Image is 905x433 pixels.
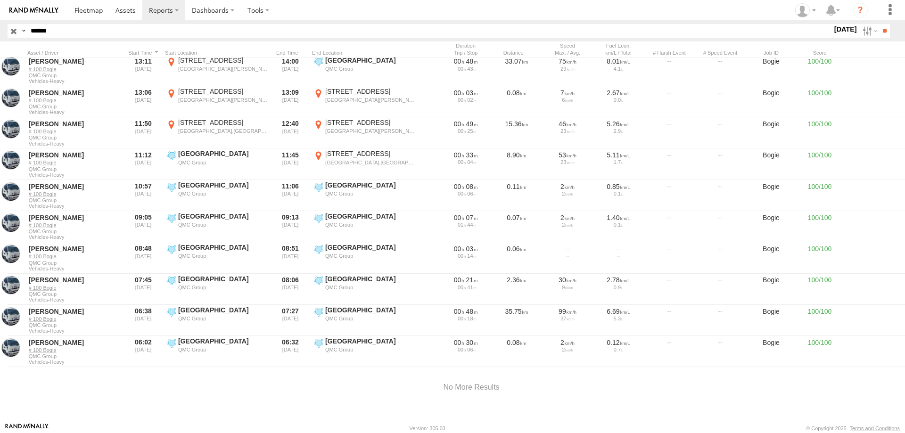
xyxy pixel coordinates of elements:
[748,212,795,241] div: Bogie
[178,159,267,166] div: QMC Group
[125,306,161,335] div: 06:38 [DATE]
[798,56,841,85] div: 100/100
[545,66,590,72] div: 29
[165,87,269,116] label: Click to View Event Location
[165,243,269,272] label: Click to View Event Location
[29,57,120,65] div: [PERSON_NAME]
[272,118,308,147] div: 12:40 [DATE]
[325,253,414,259] div: QMC Group
[458,159,466,165] span: 00
[798,306,841,335] div: 100/100
[325,337,414,345] div: [GEOGRAPHIC_DATA]
[312,87,416,116] label: Click to View Event Location
[272,49,308,56] div: Click to Sort
[596,159,641,165] div: 1.7
[29,266,120,271] span: Filter Results to this Group
[178,149,267,158] div: [GEOGRAPHIC_DATA]
[312,118,416,147] label: Click to View Event Location
[312,149,416,179] label: Click to View Event Location
[272,306,308,335] div: 07:27 [DATE]
[596,222,641,228] div: 0.1
[444,182,488,191] div: [495s] 04/07/2025 10:57 - 04/07/2025 11:06
[178,128,267,134] div: [GEOGRAPHIC_DATA],[GEOGRAPHIC_DATA]
[596,213,641,222] div: 1.40
[29,203,120,209] span: Filter Results to this Group
[125,87,161,116] div: 13:06 [DATE]
[29,73,120,78] span: QMC Group
[178,306,267,314] div: [GEOGRAPHIC_DATA]
[178,275,267,283] div: [GEOGRAPHIC_DATA]
[29,245,120,253] div: [PERSON_NAME]
[325,159,414,166] div: [GEOGRAPHIC_DATA],[GEOGRAPHIC_DATA]
[29,191,120,197] a: # 100 Bogie
[444,151,488,159] div: [1995s] 04/07/2025 11:12 - 04/07/2025 11:45
[29,316,120,322] a: # 100 Bogie
[125,56,161,85] div: 13:11 [DATE]
[748,118,795,147] div: Bogie
[454,57,464,65] span: 00
[545,89,590,97] div: 7
[596,120,641,128] div: 5.26
[325,97,414,103] div: [GEOGRAPHIC_DATA][PERSON_NAME],[GEOGRAPHIC_DATA]
[125,181,161,210] div: 10:57 [DATE]
[467,222,476,228] span: 44
[596,128,641,134] div: 2.9
[748,275,795,304] div: Bogie
[29,222,120,229] a: # 100 Bogie
[165,181,269,210] label: Click to View Event Location
[467,285,476,290] span: 41
[466,339,478,346] span: 30
[312,306,416,335] label: Click to View Event Location
[454,183,464,190] span: 00
[466,89,478,97] span: 03
[454,151,464,159] span: 00
[454,339,464,346] span: 00
[325,243,414,252] div: [GEOGRAPHIC_DATA]
[29,182,120,191] div: [PERSON_NAME]
[178,346,267,353] div: QMC Group
[165,275,269,304] label: Click to View Event Location
[325,190,414,197] div: QMC Group
[272,56,308,85] div: 14:00 [DATE]
[444,57,488,65] div: [2914s] 04/07/2025 13:11 - 04/07/2025 14:00
[798,337,841,366] div: 100/100
[178,181,267,189] div: [GEOGRAPHIC_DATA]
[325,181,414,189] div: [GEOGRAPHIC_DATA]
[596,66,641,72] div: 4.1
[454,120,464,128] span: 00
[493,56,540,85] div: 33.07
[178,56,267,65] div: [STREET_ADDRESS]
[454,245,464,253] span: 00
[325,65,414,72] div: QMC Group
[467,128,476,134] span: 25
[125,49,161,56] div: Click to Sort
[1,151,20,170] a: View Asset in Asset Management
[493,49,540,56] div: Click to Sort
[325,149,414,158] div: [STREET_ADDRESS]
[748,181,795,210] div: Bogie
[325,315,414,322] div: QMC Group
[748,337,795,366] div: Bogie
[596,57,641,65] div: 8.01
[466,276,478,284] span: 21
[165,306,269,335] label: Click to View Event Location
[798,49,841,56] div: Score
[325,56,414,65] div: [GEOGRAPHIC_DATA]
[29,66,120,73] a: # 100 Bogie
[596,89,641,97] div: 2.67
[29,172,120,178] span: Filter Results to this Group
[444,276,488,284] div: [1270s] 04/07/2025 07:45 - 04/07/2025 08:06
[29,291,120,297] span: QMC Group
[178,243,267,252] div: [GEOGRAPHIC_DATA]
[493,181,540,210] div: 0.11
[29,197,120,203] span: QMC Group
[596,151,641,159] div: 5.11
[545,316,590,321] div: 37
[125,275,161,304] div: 07:45 [DATE]
[798,149,841,179] div: 100/100
[325,128,414,134] div: [GEOGRAPHIC_DATA][PERSON_NAME],[GEOGRAPHIC_DATA]
[125,243,161,272] div: 08:48 [DATE]
[466,183,478,190] span: 08
[29,109,120,115] span: Filter Results to this Group
[467,97,476,103] span: 02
